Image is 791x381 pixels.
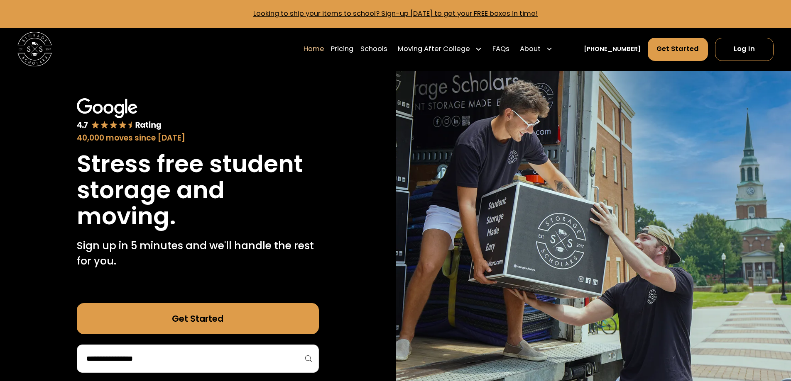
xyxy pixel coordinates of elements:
div: Moving After College [398,44,470,54]
a: Log In [715,38,774,61]
div: 40,000 moves since [DATE] [77,132,319,144]
a: FAQs [492,37,509,61]
div: Moving After College [394,37,486,61]
p: Sign up in 5 minutes and we'll handle the rest for you. [77,238,319,269]
a: Get Started [77,303,319,334]
a: Schools [360,37,387,61]
img: Storage Scholars main logo [17,32,52,66]
a: [PHONE_NUMBER] [584,45,641,54]
h1: Stress free student storage and moving. [77,151,319,229]
img: Google 4.7 star rating [77,98,162,131]
a: Home [304,37,324,61]
a: Looking to ship your items to school? Sign-up [DATE] to get your FREE boxes in time! [253,9,538,18]
div: About [520,44,541,54]
div: About [517,37,556,61]
a: Pricing [331,37,353,61]
a: Get Started [648,38,708,61]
